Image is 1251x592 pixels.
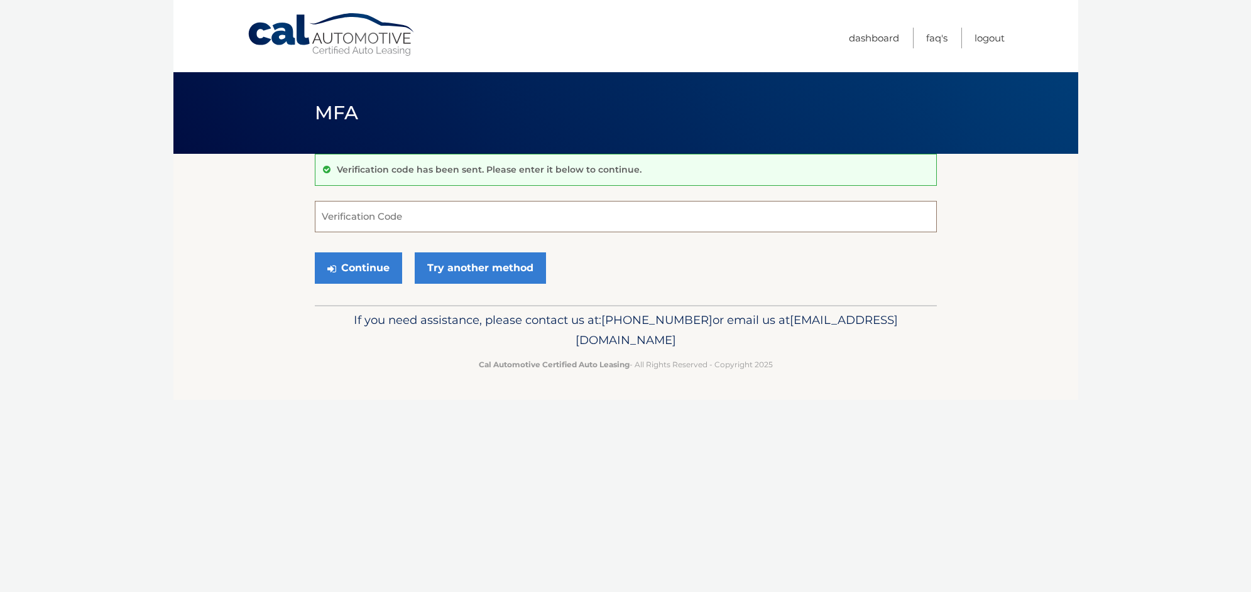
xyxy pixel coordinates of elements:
[849,28,899,48] a: Dashboard
[315,201,937,232] input: Verification Code
[415,252,546,284] a: Try another method
[315,101,359,124] span: MFA
[337,164,642,175] p: Verification code has been sent. Please enter it below to continue.
[601,313,713,327] span: [PHONE_NUMBER]
[479,360,630,369] strong: Cal Automotive Certified Auto Leasing
[975,28,1005,48] a: Logout
[323,358,929,371] p: - All Rights Reserved - Copyright 2025
[323,310,929,350] p: If you need assistance, please contact us at: or email us at
[576,313,898,347] span: [EMAIL_ADDRESS][DOMAIN_NAME]
[247,13,417,57] a: Cal Automotive
[926,28,948,48] a: FAQ's
[315,252,402,284] button: Continue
